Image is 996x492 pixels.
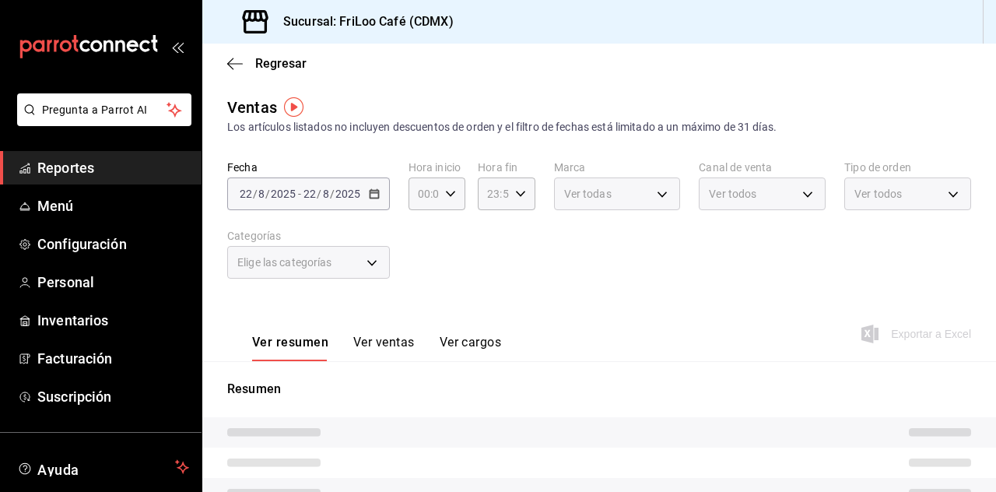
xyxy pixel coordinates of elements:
label: Marca [554,162,681,173]
span: / [317,188,321,200]
input: ---- [335,188,361,200]
span: - [298,188,301,200]
label: Hora fin [478,162,535,173]
span: / [253,188,258,200]
input: -- [322,188,330,200]
span: Elige las categorías [237,255,332,270]
img: Tooltip marker [284,97,303,117]
input: -- [303,188,317,200]
label: Categorías [227,230,390,241]
label: Hora inicio [409,162,465,173]
button: Regresar [227,56,307,71]
span: Personal [37,272,189,293]
button: open_drawer_menu [171,40,184,53]
div: navigation tabs [252,335,501,361]
span: / [265,188,270,200]
a: Pregunta a Parrot AI [11,113,191,129]
p: Resumen [227,380,971,399]
button: Ver resumen [252,335,328,361]
button: Ver ventas [353,335,415,361]
div: Ventas [227,96,277,119]
span: Facturación [37,348,189,369]
span: Reportes [37,157,189,178]
label: Tipo de orden [844,162,971,173]
button: Ver cargos [440,335,502,361]
span: Ver todos [709,186,756,202]
button: Pregunta a Parrot AI [17,93,191,126]
span: Ver todas [564,186,612,202]
label: Canal de venta [699,162,826,173]
span: Inventarios [37,310,189,331]
div: Los artículos listados no incluyen descuentos de orden y el filtro de fechas está limitado a un m... [227,119,971,135]
span: Menú [37,195,189,216]
span: Regresar [255,56,307,71]
span: Ver todos [854,186,902,202]
span: Ayuda [37,458,169,476]
input: ---- [270,188,296,200]
span: Suscripción [37,386,189,407]
span: Pregunta a Parrot AI [42,102,167,118]
h3: Sucursal: FriLoo Café (CDMX) [271,12,454,31]
span: / [330,188,335,200]
span: Configuración [37,234,189,255]
input: -- [258,188,265,200]
input: -- [239,188,253,200]
label: Fecha [227,162,390,173]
